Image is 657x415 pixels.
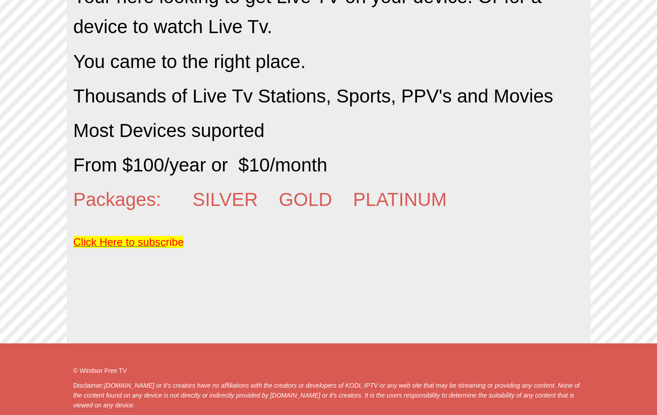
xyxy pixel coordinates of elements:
p: Disclaimer: [73,381,584,411]
span: Most Devices suported [73,120,265,141]
em: [DOMAIN_NAME] or it's creators have no affiliations with the creators or developers of KODI, IPTV... [73,382,580,409]
p: © Windsor Free TV [73,366,584,376]
span: From $100/year or $10/month [73,154,327,175]
span: Thousands of Live Tv Stations, Sports, PPV's and Movies [73,86,554,107]
a: Click Here to subsc [73,240,166,247]
span: ribe [166,236,184,248]
span: Click Here to subsc [73,236,166,248]
span: You came to the right place. [73,51,306,72]
a: ribe [166,240,184,247]
span: Packages: SILVER GOLD PLATINUM [73,189,447,210]
a: Packages: SILVER GOLD PLATINUM [73,200,447,207]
